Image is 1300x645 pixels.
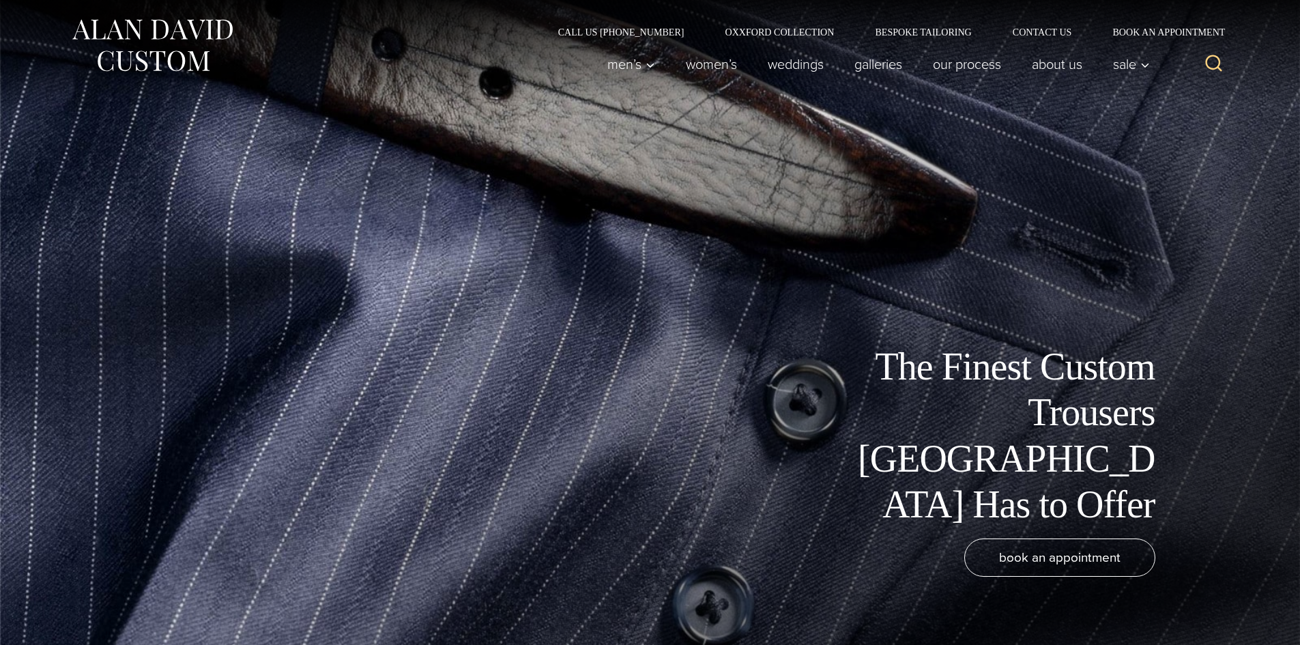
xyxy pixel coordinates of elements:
[917,51,1016,78] a: Our Process
[70,15,234,76] img: Alan David Custom
[1016,51,1097,78] a: About Us
[592,51,1157,78] nav: Primary Navigation
[992,27,1093,37] a: Contact Us
[607,57,655,71] span: Men’s
[839,51,917,78] a: Galleries
[752,51,839,78] a: weddings
[999,547,1121,567] span: book an appointment
[538,27,705,37] a: Call Us [PHONE_NUMBER]
[1113,57,1150,71] span: Sale
[704,27,854,37] a: Oxxford Collection
[848,344,1155,528] h1: The Finest Custom Trousers [GEOGRAPHIC_DATA] Has to Offer
[964,539,1155,577] a: book an appointment
[670,51,752,78] a: Women’s
[538,27,1230,37] nav: Secondary Navigation
[1198,48,1230,81] button: View Search Form
[854,27,992,37] a: Bespoke Tailoring
[1092,27,1230,37] a: Book an Appointment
